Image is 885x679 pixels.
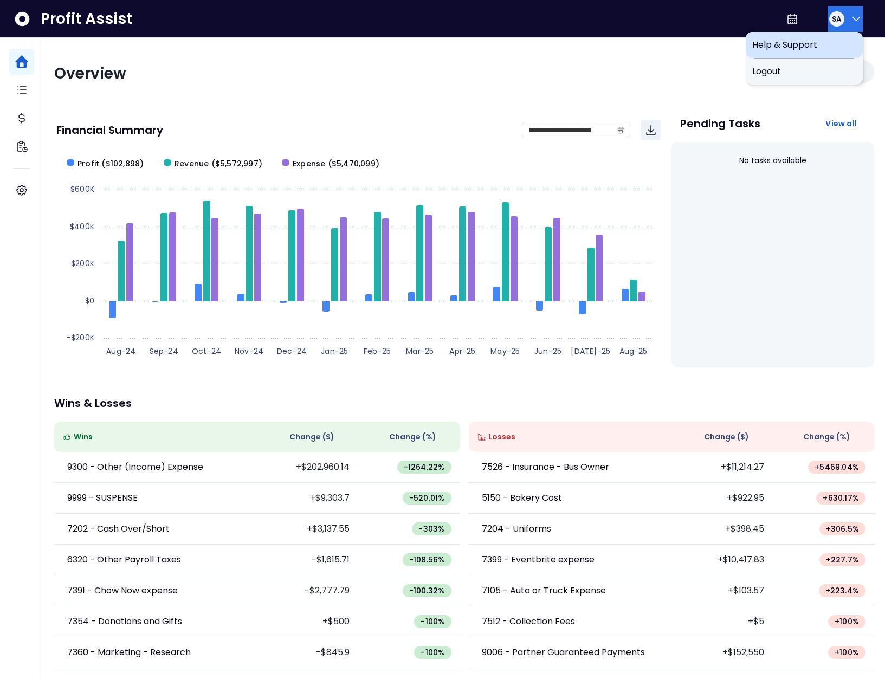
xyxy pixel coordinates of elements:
span: -108.56 % [409,554,445,565]
span: -303 % [418,523,444,534]
td: +$3,137.55 [257,514,358,545]
td: +$9,303.7 [257,483,358,514]
td: -$845.9 [257,637,358,668]
td: +$398.45 [671,514,773,545]
span: -1264.22 % [404,462,445,473]
span: Change (%) [389,431,436,443]
p: 7391 - Chow Now expense [67,584,178,597]
p: 9999 - SUSPENSE [67,492,138,505]
span: Profit Assist [41,9,132,29]
text: Mar-25 [406,346,434,357]
text: $0 [85,295,94,306]
p: 7526 - Insurance - Bus Owner [482,461,609,474]
p: 7204 - Uniforms [482,522,551,535]
p: 6320 - Other Payroll Taxes [67,553,181,566]
p: Financial Summary [56,125,163,135]
text: Dec-24 [277,346,307,357]
text: Jan-25 [321,346,348,357]
span: -100 % [421,616,444,627]
td: +$10,417.83 [671,545,773,575]
svg: calendar [617,126,625,134]
p: 7105 - Auto or Truck Expense [482,584,606,597]
span: Change (%) [803,431,850,443]
td: +$5 [671,606,773,637]
span: Expense ($5,470,099) [293,158,379,170]
p: 7360 - Marketing - Research [67,646,191,659]
span: SA [832,14,842,24]
text: $400K [70,221,94,232]
text: Aug-25 [619,346,648,357]
span: -100 % [421,647,444,658]
span: + 5469.04 % [815,462,859,473]
p: 7512 - Collection Fees [482,615,575,628]
text: -$200K [67,332,94,343]
span: -520.01 % [409,493,445,503]
p: 5150 - Bakery Cost [482,492,562,505]
text: $200K [71,258,94,269]
text: Apr-25 [449,346,475,357]
span: Wins [74,431,93,443]
p: 9006 - Partner Guaranteed Payments [482,646,645,659]
text: $600K [70,184,94,195]
p: 7399 - Eventbrite expense [482,553,595,566]
span: Overview [54,63,126,84]
span: -100.32 % [409,585,445,596]
td: +$202,960.14 [257,452,358,483]
td: +$152,550 [671,637,773,668]
span: + 100 % [835,647,859,658]
text: [DATE]-25 [571,346,610,357]
text: May-25 [490,346,520,357]
p: 7354 - Donations and Gifts [67,615,182,628]
span: Help & Support [752,38,856,51]
span: + 306.5 % [826,523,859,534]
text: Aug-24 [106,346,135,357]
div: No tasks available [680,146,865,175]
span: Change ( $ ) [289,431,334,443]
text: Jun-25 [534,346,561,357]
p: Pending Tasks [680,118,760,129]
span: Revenue ($5,572,997) [175,158,262,170]
td: -$1,615.71 [257,545,358,575]
td: -$2,777.79 [257,575,358,606]
span: View all [825,118,857,129]
span: + 227.7 % [826,554,859,565]
text: Oct-24 [192,346,221,357]
text: Nov-24 [235,346,263,357]
p: Wins & Losses [54,398,874,409]
span: + 223.4 % [825,585,859,596]
td: +$11,214.27 [671,452,773,483]
span: Change ( $ ) [704,431,749,443]
td: +$103.57 [671,575,773,606]
span: + 630.17 % [823,493,859,503]
td: +$922.95 [671,483,773,514]
text: Sep-24 [150,346,178,357]
text: Feb-25 [364,346,391,357]
span: + 100 % [835,616,859,627]
button: Download [641,120,661,140]
p: 7202 - Cash Over/Short [67,522,170,535]
p: 9300 - Other (Income) Expense [67,461,203,474]
button: View all [817,114,865,133]
td: +$500 [257,606,358,637]
span: Profit ($102,898) [77,158,144,170]
span: Losses [488,431,515,443]
span: Logout [752,65,856,78]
